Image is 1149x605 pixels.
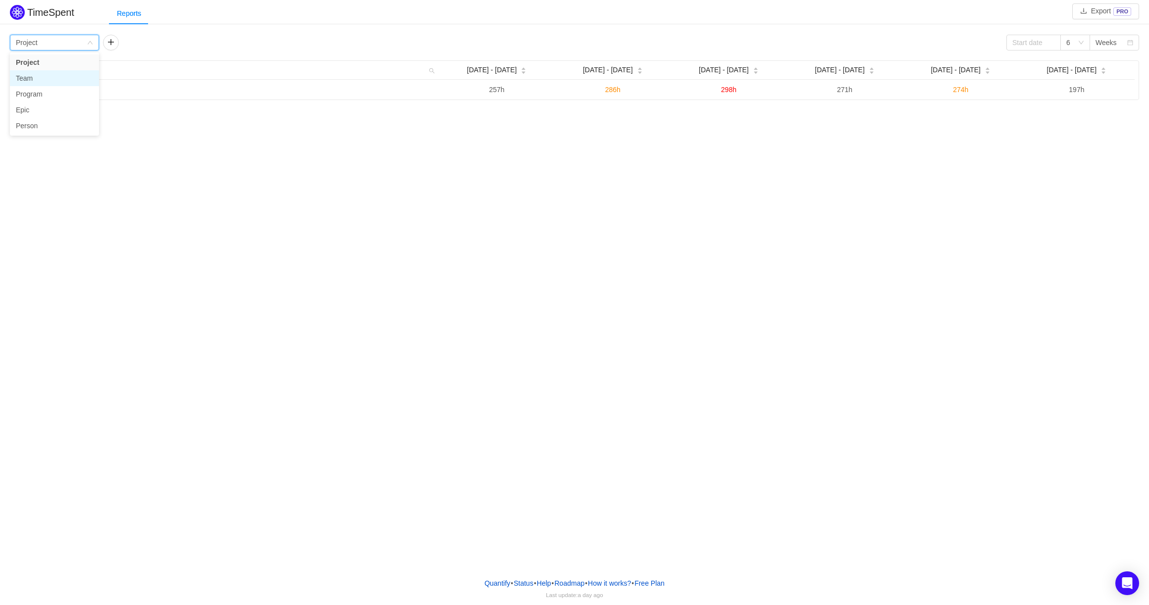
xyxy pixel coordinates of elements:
[1069,86,1084,94] span: 197h
[10,54,99,70] li: Project
[637,70,642,73] i: icon: caret-down
[753,70,758,73] i: icon: caret-down
[585,579,587,587] span: •
[605,86,621,94] span: 286h
[587,576,631,591] button: How it works?
[837,86,852,94] span: 271h
[511,579,513,587] span: •
[534,579,536,587] span: •
[10,86,99,102] li: Program
[521,66,526,73] div: Sort
[1072,3,1139,19] button: icon: downloadExportPRO
[10,70,99,86] li: Team
[985,66,991,73] div: Sort
[109,2,149,25] div: Reports
[103,35,119,50] button: icon: plus
[16,35,38,50] div: Project
[1047,65,1097,75] span: [DATE] - [DATE]
[489,86,505,94] span: 257h
[577,592,603,598] span: a day ago
[753,66,759,73] div: Sort
[631,579,634,587] span: •
[27,7,74,18] h2: TimeSpent
[869,66,875,73] div: Sort
[484,576,511,591] a: Quantify
[583,65,633,75] span: [DATE] - [DATE]
[1078,40,1084,47] i: icon: down
[637,66,643,73] div: Sort
[637,66,642,69] i: icon: caret-up
[1100,66,1106,73] div: Sort
[87,40,93,47] i: icon: down
[546,592,603,598] span: Last update:
[699,65,749,75] span: [DATE] - [DATE]
[869,66,874,69] i: icon: caret-up
[467,65,517,75] span: [DATE] - [DATE]
[753,66,758,69] i: icon: caret-up
[521,70,526,73] i: icon: caret-down
[985,70,991,73] i: icon: caret-down
[1101,70,1106,73] i: icon: caret-down
[953,86,968,94] span: 274h
[1101,66,1106,69] i: icon: caret-up
[869,70,874,73] i: icon: caret-down
[513,576,534,591] a: Status
[1115,571,1139,595] div: Open Intercom Messenger
[10,118,99,134] li: Person
[1006,35,1061,50] input: Start date
[10,102,99,118] li: Epic
[425,61,439,79] i: icon: search
[721,86,736,94] span: 298h
[815,65,865,75] span: [DATE] - [DATE]
[1066,35,1070,50] div: 6
[536,576,552,591] a: Help
[521,66,526,69] i: icon: caret-up
[1096,35,1117,50] div: Weeks
[554,576,585,591] a: Roadmap
[1127,40,1133,47] i: icon: calendar
[985,66,991,69] i: icon: caret-up
[552,579,554,587] span: •
[634,576,665,591] button: Free Plan
[10,5,25,20] img: Quantify logo
[931,65,981,75] span: [DATE] - [DATE]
